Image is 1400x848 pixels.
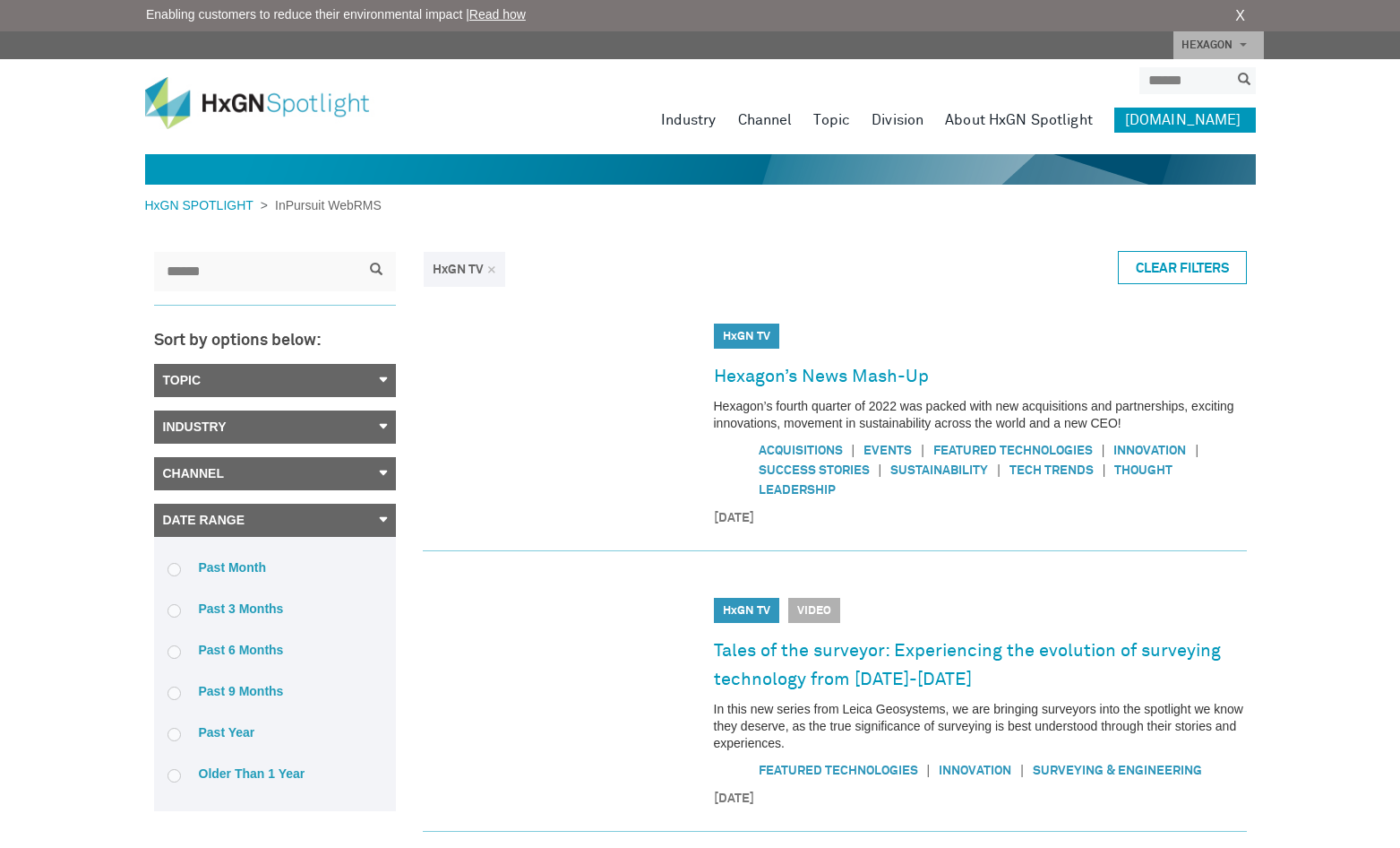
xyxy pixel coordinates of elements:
a: X [1235,5,1245,27]
label: Past Month [167,559,382,575]
span: | [1011,761,1033,780]
a: Industry [661,108,717,133]
a: Success Stories [759,464,870,477]
a: Events [863,445,912,457]
label: Past Year [167,724,382,740]
a: Channel [154,457,396,490]
p: Hexagon’s fourth quarter of 2022 was packed with new acquisitions and partnerships, exciting inno... [714,398,1247,432]
a: Surveying & Engineering [1033,765,1202,777]
a: About HxGN Spotlight [945,108,1093,133]
a: × [487,264,496,276]
a: Hexagon’s News Mash-Up [714,362,929,391]
a: [DOMAIN_NAME] [1114,108,1256,133]
span: Video [788,598,840,623]
a: Read how [469,7,526,22]
a: Featured Technologies [933,445,1093,457]
span: | [1094,461,1115,480]
a: Tales of the surveyor: Experiencing the evolution of surveying technology from [DATE]-[DATE] [714,636,1247,695]
label: Past 6 Months [167,642,382,658]
a: HxGN SPOTLIGHT [145,198,261,212]
span: | [918,761,940,780]
a: HxGN TV [723,605,770,617]
span: | [870,461,891,480]
span: | [843,441,864,460]
p: In this new series from Leica Geosystems, we are bringing surveyors into the spotlight we know th... [714,701,1247,752]
span: | [1093,441,1114,460]
label: Older than 1 year [167,766,382,782]
img: HxGN Spotlight [145,77,396,129]
a: Division [872,108,923,133]
label: Past 9 Months [167,683,382,699]
a: Date Range [154,504,396,537]
div: > [145,196,382,215]
span: Enabling customers to reduce their environmental impact | [146,5,526,24]
span: HxGN TV [433,264,484,276]
span: | [912,441,933,460]
a: Industry [154,411,396,444]
a: Featured Technologies [759,765,918,777]
h3: Sort by options below: [154,333,396,350]
a: Tech Trends [1009,464,1094,477]
a: Topic [813,108,850,133]
a: Acquisitions [759,445,843,457]
a: Sustainability [890,464,988,477]
span: InPursuit WebRMS [268,198,382,212]
label: Past 3 Months [167,601,382,617]
time: [DATE] [714,509,1247,528]
a: HEXAGON [1173,31,1264,59]
span: | [988,461,1009,480]
a: Topic [154,364,396,397]
a: HxGN TV [723,331,770,342]
a: Innovation [1113,445,1186,457]
time: [DATE] [714,790,1247,809]
a: Channel [738,108,793,133]
a: Clear Filters [1118,251,1247,284]
span: | [1186,441,1207,460]
a: Innovation [939,765,1011,777]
